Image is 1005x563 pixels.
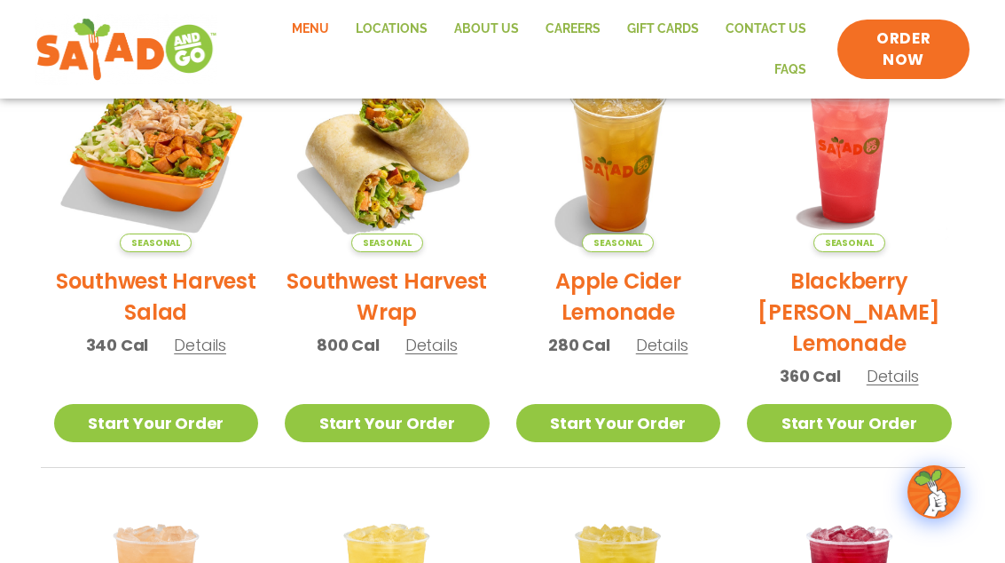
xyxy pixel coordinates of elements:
h2: Southwest Harvest Salad [54,266,259,328]
img: Product photo for Apple Cider Lemonade [516,47,721,252]
nav: Menu [235,9,820,90]
a: Start Your Order [747,404,952,442]
a: Contact Us [712,9,820,50]
a: GIFT CARDS [614,9,712,50]
a: Menu [279,9,342,50]
h2: Southwest Harvest Wrap [285,266,490,328]
a: Start Your Order [54,404,259,442]
a: ORDER NOW [837,20,970,80]
a: Start Your Order [516,404,721,442]
h2: Apple Cider Lemonade [516,266,721,328]
span: Details [867,365,919,387]
span: Details [174,334,226,356]
img: new-SAG-logo-768×292 [35,14,217,85]
span: 340 Cal [86,333,149,357]
span: Seasonal [351,234,423,252]
span: Seasonal [582,234,654,252]
a: Start Your Order [285,404,490,442]
img: Product photo for Southwest Harvest Salad [54,47,259,252]
h2: Blackberry [PERSON_NAME] Lemonade [747,266,952,359]
span: Details [636,334,688,356]
img: Product photo for Southwest Harvest Wrap [285,47,490,252]
span: 800 Cal [317,333,380,357]
img: wpChatIcon [909,467,959,517]
span: Details [405,334,458,356]
span: 280 Cal [548,333,610,357]
img: Product photo for Blackberry Bramble Lemonade [747,47,952,252]
span: Seasonal [120,234,192,252]
span: ORDER NOW [855,28,952,71]
a: About Us [441,9,532,50]
span: Seasonal [813,234,885,252]
a: FAQs [761,50,820,91]
span: 360 Cal [780,364,841,388]
a: Careers [532,9,614,50]
a: Locations [342,9,441,50]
